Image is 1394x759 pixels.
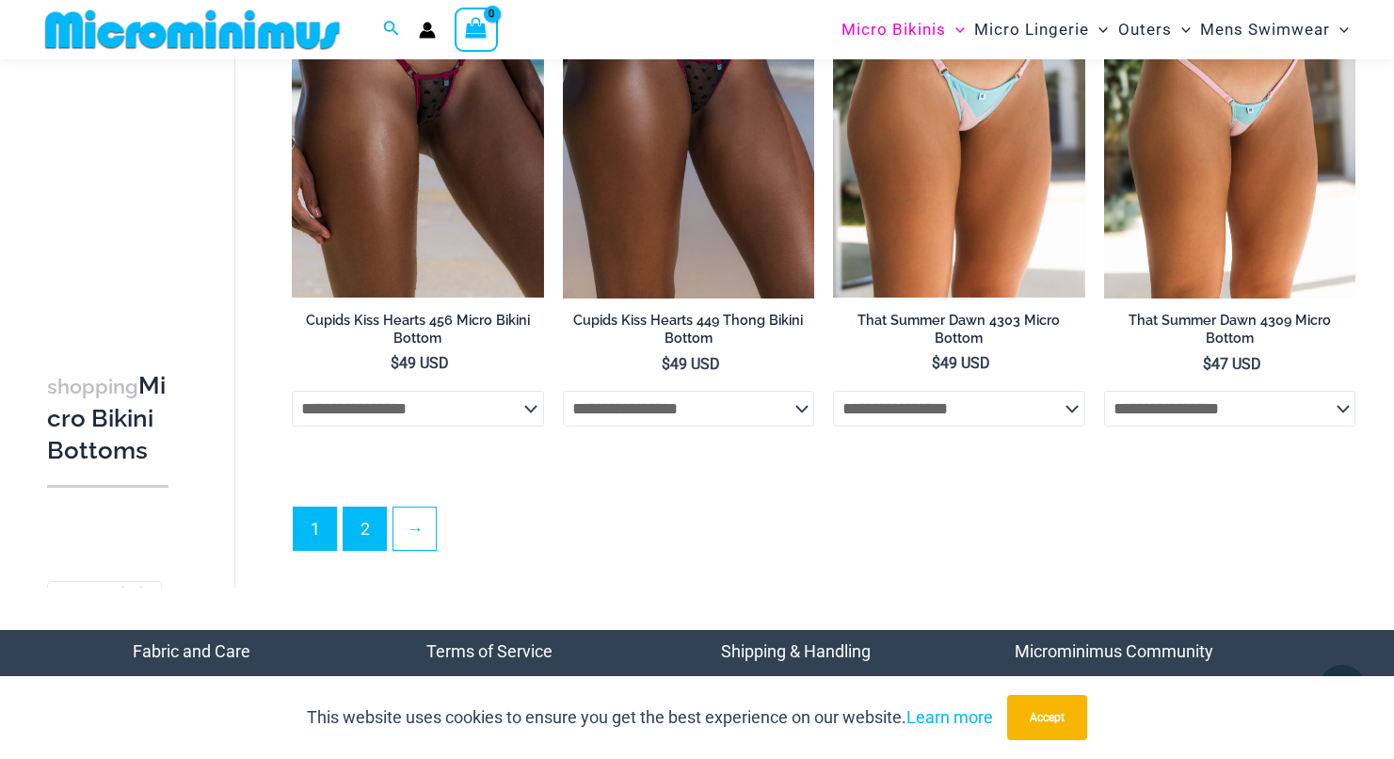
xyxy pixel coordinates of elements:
a: View Shopping Cart, empty [455,8,498,51]
h2: Cupids Kiss Hearts 456 Micro Bikini Bottom [292,312,543,347]
a: Cupids Kiss Hearts 449 Thong Bikini Bottom [563,312,814,354]
a: Page 2 [344,508,386,550]
span: $ [662,355,670,373]
h2: That Summer Dawn 4303 Micro Bottom [833,312,1084,347]
a: That Summer Dawn 4303 Micro Bottom [833,312,1084,354]
h2: That Summer Dawn 4309 Micro Bottom [1104,312,1355,347]
nav: Menu [1015,630,1262,757]
a: Micro LingerieMenu ToggleMenu Toggle [969,6,1113,54]
span: Menu Toggle [1330,6,1349,54]
a: Shipping & Handling [721,641,871,661]
a: Tri-Back Thongs [58,584,110,642]
h3: Micro Bikini Bottoms [47,369,168,465]
span: $ [1203,355,1211,373]
img: MM SHOP LOGO FLAT [38,8,347,51]
p: This website uses cookies to ensure you get the best experience on our website. [307,703,993,732]
h2: Cupids Kiss Hearts 449 Thong Bikini Bottom [563,312,814,347]
nav: Menu [133,630,380,757]
a: Microminimus Community [1015,641,1213,661]
span: Menu Toggle [946,6,965,54]
a: Learn more [906,707,993,727]
span: Menu Toggle [1172,6,1191,54]
a: Account icon link [419,22,436,39]
span: Mens Swimwear [1200,6,1330,54]
a: Terms of Service [426,641,553,661]
span: Page 1 [294,508,336,550]
a: That Summer Dawn 4309 Micro Bottom [1104,312,1355,354]
span: $ [391,354,399,372]
bdi: 49 USD [932,354,990,372]
nav: Product Pagination [292,507,1355,561]
bdi: 49 USD [662,355,720,373]
span: Menu Toggle [1089,6,1108,54]
button: Accept [1007,695,1087,740]
span: Micro Lingerie [974,6,1089,54]
aside: Footer Widget 3 [721,630,969,757]
aside: Footer Widget 4 [1015,630,1262,757]
span: shopping [47,374,138,397]
a: → [393,508,436,550]
nav: Site Navigation [834,3,1356,57]
nav: Menu [721,630,969,757]
a: Mens SwimwearMenu ToggleMenu Toggle [1195,6,1354,54]
span: ( ) [119,584,146,642]
span: Micro Bikinis [841,6,946,54]
span: $ [932,354,940,372]
aside: Footer Widget 2 [426,630,674,757]
span: 25 [123,584,140,602]
a: Cupids Kiss Hearts 456 Micro Bikini Bottom [292,312,543,354]
a: Micro BikinisMenu ToggleMenu Toggle [837,6,969,54]
nav: Menu [426,630,674,757]
a: OutersMenu ToggleMenu Toggle [1114,6,1195,54]
span: Outers [1118,6,1172,54]
a: Search icon link [383,18,400,41]
a: Fabric and Care [133,641,250,661]
bdi: 47 USD [1203,355,1261,373]
bdi: 49 USD [391,354,449,372]
aside: Footer Widget 1 [133,630,380,757]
